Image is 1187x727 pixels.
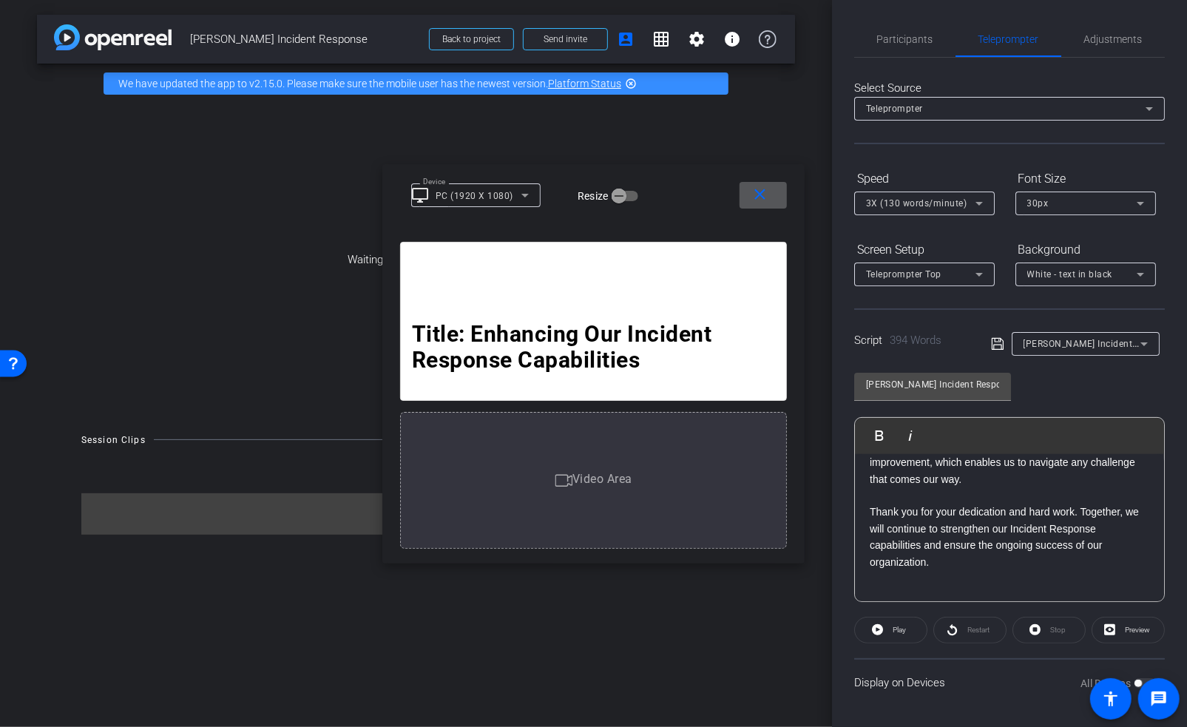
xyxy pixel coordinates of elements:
[978,34,1039,44] span: Teleprompter
[572,473,632,487] span: Video Area
[81,433,146,447] div: Session Clips
[866,376,999,393] input: Title
[877,34,933,44] span: Participants
[854,166,995,192] div: Speed
[412,321,717,373] strong: Title: Enhancing Our Incident Response Capabilities
[412,399,546,425] strong: Introduction:
[854,332,970,349] div: Script
[625,78,637,89] mat-icon: highlight_off
[1150,690,1168,708] mat-icon: message
[1027,269,1113,280] span: White - text in black
[37,104,795,416] div: Waiting for subjects to join...
[617,30,635,48] mat-icon: account_box
[544,33,587,45] span: Send invite
[54,24,172,50] img: app-logo
[893,626,906,634] span: Play
[1015,166,1156,192] div: Font Size
[423,177,446,186] mat-label: Device
[854,80,1165,97] div: Select Source
[896,421,924,450] button: Italic (⌘I)
[104,72,728,95] div: We have updated the app to v2.15.0. Please make sure the mobile user has the newest version.
[1081,676,1134,691] label: All Devices
[751,186,770,204] mat-icon: close
[870,504,1149,570] p: Thank you for your dedication and hard work. Together, we will continue to strengthen our Inciden...
[1015,237,1156,263] div: Background
[854,658,1165,706] div: Display on Devices
[866,198,967,209] span: 3X (130 words/minute)
[890,334,941,347] span: 394 Words
[1084,34,1143,44] span: Adjustments
[442,34,501,44] span: Back to project
[652,30,670,48] mat-icon: grid_on
[411,186,429,204] mat-icon: desktop_windows
[723,30,741,48] mat-icon: info
[865,421,893,450] button: Bold (⌘B)
[578,189,612,203] label: Resize
[1027,198,1049,209] span: 30px
[854,237,995,263] div: Screen Setup
[190,24,420,54] span: [PERSON_NAME] Incident Response
[548,78,621,89] a: Platform Status
[1102,690,1120,708] mat-icon: accessibility
[866,104,923,114] span: Teleprompter
[866,269,941,280] span: Teleprompter Top
[1125,626,1150,634] span: Preview
[412,399,775,658] p: <[PERSON_NAME] to introduce himself> You are about to embark on an Incident Response learning jou...
[688,30,706,48] mat-icon: settings
[436,191,513,201] mat-select-trigger: PC (1920 X 1080)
